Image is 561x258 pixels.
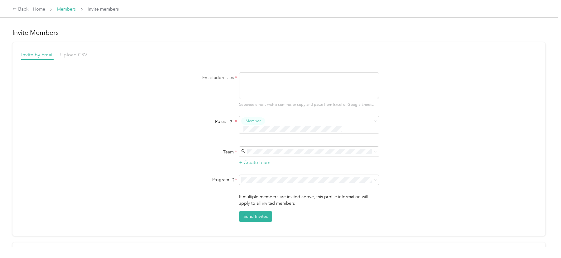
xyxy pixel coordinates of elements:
[239,159,271,167] button: + Create team
[159,74,237,81] label: Email addresses
[526,223,561,258] iframe: Everlance-gr Chat Button Frame
[57,7,76,12] a: Members
[60,52,87,58] span: Upload CSV
[159,149,237,155] label: Team
[241,117,265,125] button: Member
[239,102,379,108] p: Separate emails with a comma, or copy and paste from Excel or Google Sheets.
[239,194,379,207] p: If multiple members are invited above, this profile information will apply to all invited members
[159,176,237,183] div: Program
[239,211,272,222] button: Send Invites
[21,52,54,58] span: Invite by Email
[12,6,29,13] div: Back
[246,118,261,124] span: Member
[12,28,545,37] h1: Invite Members
[213,117,235,126] span: Roles
[88,6,119,12] span: Invite members
[33,7,45,12] a: Home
